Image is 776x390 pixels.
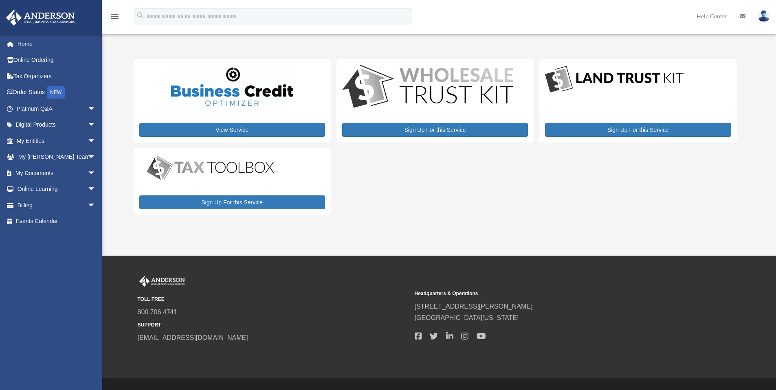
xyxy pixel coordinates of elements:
[88,149,104,166] span: arrow_drop_down
[6,117,104,133] a: Digital Productsarrow_drop_down
[110,11,120,21] i: menu
[758,10,770,22] img: User Pic
[545,123,731,137] a: Sign Up For this Service
[415,314,519,321] a: [GEOGRAPHIC_DATA][US_STATE]
[138,295,409,304] small: TOLL FREE
[6,197,108,213] a: Billingarrow_drop_down
[88,101,104,117] span: arrow_drop_down
[342,123,528,137] a: Sign Up For this Service
[415,289,686,298] small: Headquarters & Operations
[138,334,248,341] a: [EMAIL_ADDRESS][DOMAIN_NAME]
[6,181,108,197] a: Online Learningarrow_drop_down
[139,195,325,209] a: Sign Up For this Service
[415,303,533,310] a: [STREET_ADDRESS][PERSON_NAME]
[6,213,108,230] a: Events Calendar
[6,101,108,117] a: Platinum Q&Aarrow_drop_down
[47,86,65,99] div: NEW
[138,321,409,329] small: SUPPORT
[138,309,178,316] a: 800.706.4741
[88,117,104,134] span: arrow_drop_down
[110,14,120,21] a: menu
[88,197,104,214] span: arrow_drop_down
[545,65,684,94] img: LandTrust_lgo-1.jpg
[6,165,108,181] a: My Documentsarrow_drop_down
[6,149,108,165] a: My [PERSON_NAME] Teamarrow_drop_down
[88,133,104,149] span: arrow_drop_down
[4,10,77,26] img: Anderson Advisors Platinum Portal
[6,133,108,149] a: My Entitiesarrow_drop_down
[88,165,104,182] span: arrow_drop_down
[342,65,513,110] img: WS-Trust-Kit-lgo-1.jpg
[6,84,108,101] a: Order StatusNEW
[88,181,104,198] span: arrow_drop_down
[6,52,108,68] a: Online Ordering
[6,68,108,84] a: Tax Organizers
[136,11,145,20] i: search
[6,36,108,52] a: Home
[138,276,187,287] img: Anderson Advisors Platinum Portal
[139,154,282,182] img: taxtoolbox_new-1.webp
[139,123,325,137] a: View Service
